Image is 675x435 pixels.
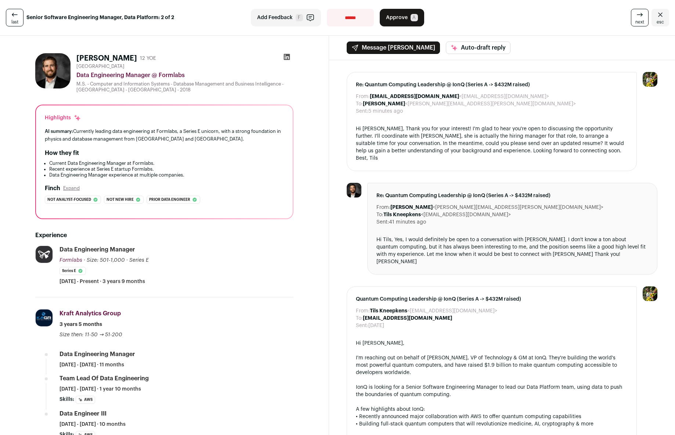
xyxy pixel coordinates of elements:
span: [DATE] - [DATE] · 1 year 10 months [59,385,141,393]
strong: Senior Software Engineering Manager, Data Platform: 2 of 2 [26,14,174,21]
div: IonQ is looking for a Senior Software Engineering Manager to lead our Data Platform team, using d... [356,384,628,398]
img: 0f777a7ea082c88ba28b6ae3f8946e5018c0d88c5603cb47474cca45ee74f52c.jpg [35,53,71,88]
div: Data Engineering Manager @ Formlabs [76,71,293,80]
span: [DATE] - Present · 3 years 9 months [59,278,145,285]
span: Add Feedback [257,14,293,21]
b: [PERSON_NAME] [363,101,405,106]
div: 12 YOE [140,55,156,62]
span: A [411,14,418,21]
h2: Finch [45,184,60,193]
div: • Building full-stack quantum computers that will revolutionize medicine, AI, cryptography & more [356,420,628,428]
dd: <[PERSON_NAME][EMAIL_ADDRESS][PERSON_NAME][DOMAIN_NAME]> [390,204,603,211]
dd: <[PERSON_NAME][EMAIL_ADDRESS][PERSON_NAME][DOMAIN_NAME]> [363,100,576,108]
dt: Sent: [356,322,368,329]
b: Tils Kneepkens [370,308,407,313]
a: Close [651,9,669,26]
dt: To: [356,100,363,108]
div: • Recently announced major collaboration with AWS to offer quantum computing capabilities [356,413,628,420]
div: Team Lead of Data Engineering [59,374,149,383]
a: last [6,9,24,26]
div: Hi [PERSON_NAME], Thank you for your interest! I'm glad to hear you're open to discussing the opp... [356,125,628,162]
h2: Experience [35,231,293,240]
li: Recent experience at Series E startup Formlabs. [49,166,284,172]
span: AI summary: [45,129,73,134]
div: Data Engineering Manager [59,350,135,358]
div: Hi [PERSON_NAME], [356,340,628,347]
dt: Sent: [356,108,368,115]
img: 6689865-medium_jpg [643,286,657,301]
span: Series E [129,258,149,263]
h2: How they fit [45,149,79,157]
dd: <[EMAIL_ADDRESS][DOMAIN_NAME]> [383,211,511,218]
span: Kraft Analytics Group [59,311,121,316]
div: M.S. - Computer and Information Systems - Database Management and Business Intelligence - [GEOGRA... [76,81,293,93]
img: 0f777a7ea082c88ba28b6ae3f8946e5018c0d88c5603cb47474cca45ee74f52c.jpg [347,183,361,197]
button: Auto-draft reply [446,41,510,54]
span: Not new hire [107,196,134,203]
b: [EMAIL_ADDRESS][DOMAIN_NAME] [370,94,459,99]
dt: To: [356,315,363,322]
span: · [126,257,128,264]
span: next [635,19,644,25]
dt: To: [376,211,383,218]
span: · Size: 501-1,000 [84,258,125,263]
div: I'm reaching out on behalf of [PERSON_NAME], VP of Technology & GM at IonQ. They're building the ... [356,354,628,376]
dt: Sent: [376,218,389,226]
img: 6689865-medium_jpg [643,72,657,87]
button: Add Feedback F [251,9,321,26]
span: Prior data engineer [149,196,190,203]
dt: From: [356,307,370,315]
dt: From: [376,204,390,211]
span: 3 years 5 months [59,321,102,328]
span: Size then: 11-50 → 51-200 [59,332,122,337]
button: Approve A [380,9,424,26]
span: [DATE] - [DATE] · 10 months [59,421,126,428]
div: Data Engineer III [59,410,107,418]
img: dfad302e76076bc8cf6e2466d95aa3562100d68880f48d1b1a3de42f6e9b0e8b.jpg [36,309,53,326]
div: Data Engineering Manager [59,246,135,254]
a: next [631,9,649,26]
span: Approve [386,14,408,21]
b: Tils Kneepkens [383,212,421,217]
span: Re: Quantum Computing Leadership @ IonQ (Series A -> $432M raised) [376,192,648,199]
li: Data Engineering Manager experience at multiple companies. [49,172,284,178]
span: Formlabs [59,258,82,263]
div: Hi Tils, Yes, I would definitely be open to a conversation with [PERSON_NAME]. I don't know a ton... [376,236,648,265]
dd: 41 minutes ago [389,218,426,226]
dd: <[EMAIL_ADDRESS][DOMAIN_NAME]> [370,93,549,100]
dd: [DATE] [368,322,384,329]
dd: <[EMAIL_ADDRESS][DOMAIN_NAME]> [370,307,497,315]
span: Re: Quantum Computing Leadership @ IonQ (Series A -> $432M raised) [356,81,628,88]
button: Expand [63,185,80,191]
span: F [296,14,303,21]
dd: 5 minutes ago [368,108,403,115]
span: esc [657,19,664,25]
b: [EMAIL_ADDRESS][DOMAIN_NAME] [363,316,452,321]
span: Quantum Computing Leadership @ IonQ (Series A -> $432M raised) [356,296,628,303]
b: [PERSON_NAME] [390,205,433,210]
div: Currently leading data engineering at Formlabs, a Series E unicorn, with a strong foundation in p... [45,127,284,143]
span: last [11,19,18,25]
span: Not analyst-focused [47,196,91,203]
div: Highlights [45,114,81,122]
div: A few highlights about IonQ: [356,406,628,413]
span: Skills: [59,396,74,403]
li: Series E [59,267,86,275]
dt: From: [356,93,370,100]
img: cb00dd4447afe8f2fdb2b4a461caedb8eb02c44b14167cd7ea5ec9cd9e25e5e6.png [36,246,53,263]
button: Message [PERSON_NAME] [347,41,440,54]
span: [DATE] - [DATE] · 11 months [59,361,124,369]
li: Current Data Engineering Manager at Formlabs. [49,160,284,166]
h1: [PERSON_NAME] [76,53,137,64]
li: AWS [76,396,95,404]
span: [GEOGRAPHIC_DATA] [76,64,124,69]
